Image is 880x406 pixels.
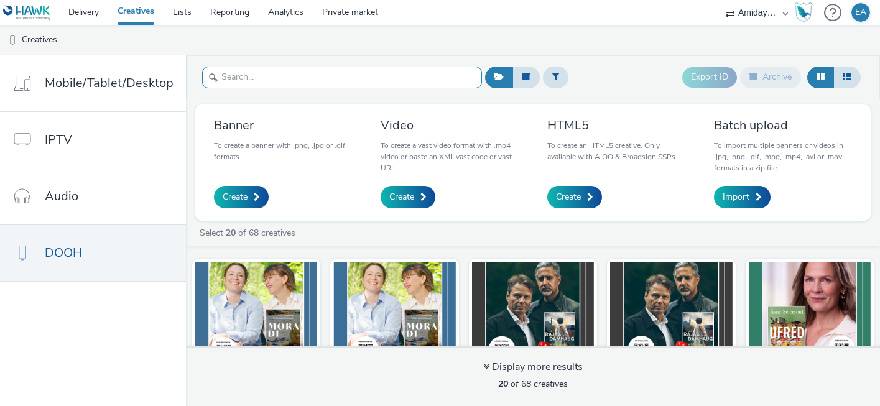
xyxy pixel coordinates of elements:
[381,140,519,173] p: To create a vast video format with .mp4 video or paste an XML vast code or vast URL.
[833,67,861,88] button: Table
[389,191,414,203] span: Create
[498,378,568,390] span: of 68 creatives
[547,140,685,162] p: To create an HTML5 creative. Only available with AIOO & Broadsign SSPs
[498,378,508,390] strong: 20
[714,140,852,173] p: To import multiple banners or videos in .jpg, .png, .gif, .mpg, .mp4, .avi or .mov formats in a z...
[214,117,352,134] h3: Banner
[195,262,317,383] img: Video_Mora di_1080x1920 visual
[483,360,583,374] div: Display more results
[223,191,248,203] span: Create
[556,191,581,203] span: Create
[333,262,455,383] img: Banner_Mora di_1080x1920 visual
[610,262,732,383] img: Banner_ Kismat_1080x1920 visual
[3,5,51,21] img: undefined Logo
[214,140,352,162] p: To create a banner with .png, .jpg or .gif formats.
[794,2,813,22] img: Hawk Academy
[45,131,72,149] span: IPTV
[226,227,236,239] strong: 20
[198,227,300,239] a: Select of 68 creatives
[714,186,771,208] a: Import
[547,186,602,208] a: Create
[547,117,685,134] h3: HTML5
[381,117,519,134] h3: Video
[714,117,852,134] h3: Batch upload
[682,67,737,87] button: Export ID
[723,191,749,203] span: Import
[807,67,834,88] button: Grid
[45,74,174,92] span: Mobile/Tablet/Desktop
[45,244,82,262] span: DOOH
[749,262,871,383] img: Video_Åsne Seierstad_Russland fra innsiden visual
[202,67,482,88] input: Search...
[6,34,19,47] img: dooh
[740,67,801,88] button: Archive
[45,187,78,205] span: Audio
[472,262,594,383] img: Video_Kismat_1080x1920 visual
[855,3,866,22] div: EA
[794,2,818,22] a: Hawk Academy
[214,186,269,208] a: Create
[381,186,435,208] a: Create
